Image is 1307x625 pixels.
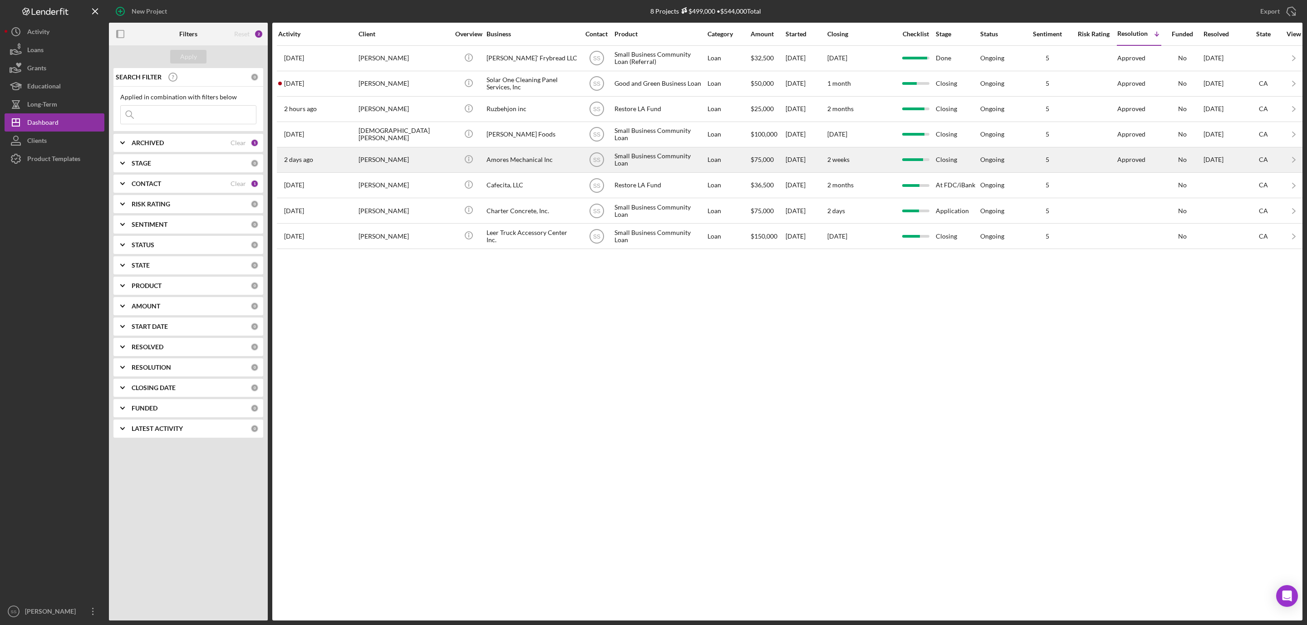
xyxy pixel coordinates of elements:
[486,173,577,197] div: Cafecita, LLC
[254,29,263,39] div: 2
[936,97,979,121] div: Closing
[132,262,150,269] b: STATE
[486,122,577,146] div: [PERSON_NAME] Foods
[708,148,750,172] div: Loan
[1025,156,1070,163] div: 5
[359,72,449,96] div: [PERSON_NAME]
[486,199,577,223] div: Charter Concrete, Inc.
[278,30,358,38] div: Activity
[1204,72,1244,96] div: [DATE]
[1245,233,1282,240] div: CA
[1245,207,1282,215] div: CA
[708,30,750,38] div: Category
[786,199,826,223] div: [DATE]
[11,609,17,614] text: SS
[936,148,979,172] div: Closing
[1117,80,1145,87] div: Approved
[359,46,449,70] div: [PERSON_NAME]
[27,77,61,98] div: Educational
[1245,181,1282,189] div: CA
[116,73,162,81] b: SEARCH FILTER
[1282,30,1305,38] div: View
[708,46,750,70] div: Loan
[132,323,168,330] b: START DATE
[1025,207,1070,215] div: 5
[827,79,851,87] time: 1 month
[1245,30,1282,38] div: State
[132,180,161,187] b: CONTACT
[284,131,304,138] time: 2025-09-29 23:30
[1245,80,1282,87] div: CA
[27,23,49,43] div: Activity
[1025,131,1070,138] div: 5
[27,41,44,61] div: Loans
[580,30,614,38] div: Contact
[1162,207,1203,215] div: No
[1025,80,1070,87] div: 5
[896,30,935,38] div: Checklist
[1162,80,1203,87] div: No
[708,224,750,248] div: Loan
[708,72,750,96] div: Loan
[786,122,826,146] div: [DATE]
[1245,105,1282,112] div: CA
[1162,105,1203,112] div: No
[284,156,313,163] time: 2025-10-06 14:39
[614,30,705,38] div: Product
[751,46,785,70] div: $32,500
[359,148,449,172] div: [PERSON_NAME]
[786,148,826,172] div: [DATE]
[5,77,104,95] button: Educational
[614,72,705,96] div: Good and Green Business Loan
[132,384,176,391] b: CLOSING DATE
[120,93,256,101] div: Applied in combination with filters below
[593,233,600,239] text: SS
[180,50,197,63] div: Apply
[751,97,785,121] div: $25,000
[751,30,785,38] div: Amount
[827,207,845,215] time: 2 days
[231,180,246,187] div: Clear
[359,173,449,197] div: [PERSON_NAME]
[359,224,449,248] div: [PERSON_NAME]
[786,30,826,38] div: Started
[251,425,259,433] div: 0
[251,241,259,249] div: 0
[486,97,577,121] div: Ruzbehjon inc
[132,241,154,249] b: STATUS
[1117,156,1145,163] div: Approved
[5,23,104,41] button: Activity
[251,220,259,229] div: 0
[614,122,705,146] div: Small Business Community Loan
[679,7,715,15] div: $499,000
[132,2,167,20] div: New Project
[751,122,785,146] div: $100,000
[980,54,1004,62] div: Ongoing
[5,95,104,113] button: Long-Term
[936,122,979,146] div: Closing
[1162,181,1203,189] div: No
[786,97,826,121] div: [DATE]
[980,30,1024,38] div: Status
[827,130,847,138] time: [DATE]
[1162,131,1203,138] div: No
[936,173,979,197] div: At FDC/iBank
[1025,105,1070,112] div: 5
[5,602,104,620] button: SS[PERSON_NAME]
[284,233,304,240] time: 2025-09-16 20:22
[827,181,854,189] time: 2 months
[132,282,162,289] b: PRODUCT
[827,156,850,163] time: 2 weeks
[27,59,46,79] div: Grants
[593,132,600,138] text: SS
[1251,2,1302,20] button: Export
[827,54,847,62] time: [DATE]
[751,181,774,189] span: $36,500
[132,364,171,371] b: RESOLUTION
[284,181,304,189] time: 2025-09-26 22:53
[751,232,777,240] span: $150,000
[234,30,250,38] div: Reset
[486,30,577,38] div: Business
[980,131,1004,138] div: Ongoing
